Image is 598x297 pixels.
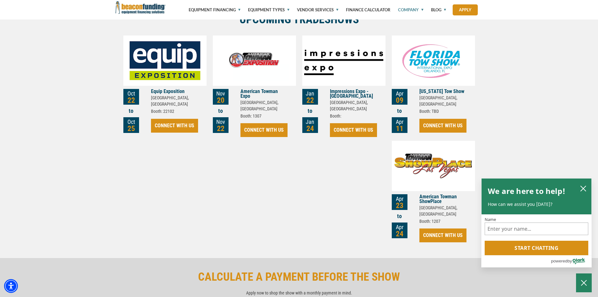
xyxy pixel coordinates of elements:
a: CONNECT WITH US [419,228,466,242]
img: American Towman Expo [213,36,296,86]
span: 24 [306,124,314,133]
b: to [308,107,312,114]
span: 24 [396,229,403,238]
a: CONNECT WITH US [419,119,466,133]
p: [GEOGRAPHIC_DATA], [GEOGRAPHIC_DATA] [151,95,197,107]
input: Name [485,223,588,235]
img: American Towman ShowPlace [392,141,475,191]
span: by [568,257,572,265]
b: to [397,213,402,219]
a: CONNECT WITH US [330,123,377,137]
img: Florida Tow Show [392,36,475,86]
span: 09 [396,96,403,105]
p: Equip Exposition [151,89,197,94]
img: Equip Exposition [123,36,207,86]
div: Accessibility Menu [4,279,18,293]
span: Jan [306,90,314,97]
p: [GEOGRAPHIC_DATA], [GEOGRAPHIC_DATA] [419,205,466,217]
span: 25 [127,124,135,133]
span: 22 [306,96,314,105]
img: Beacon Funding Corporation [116,1,166,14]
span: powered [551,257,567,265]
b: to [397,107,402,114]
p: Apply now to shop the show with a monthly payment in mind. [116,290,483,296]
span: Apr [396,90,403,97]
span: Jan [306,118,314,125]
span: 22 [217,124,224,133]
span: 23 [396,201,403,210]
span: Nov [216,90,225,97]
span: Nov [216,118,225,125]
label: Name [485,217,588,222]
p: UPCOMING TRADESHOWS [111,13,488,26]
p: American Towman Expo [240,89,287,98]
p: [US_STATE] Tow Show [419,89,466,94]
span: 11 [396,124,403,133]
p: Booth: TBD [419,108,466,114]
a: Apply [453,4,478,15]
span: Apr [396,195,403,202]
img: Impressions Expo - Long Beach [302,36,385,86]
button: Close Chatbox [576,273,592,292]
p: [GEOGRAPHIC_DATA], [GEOGRAPHIC_DATA] [240,99,287,112]
a: Powered by Olark [551,256,591,267]
button: Start chatting [485,241,588,255]
p: Booth: 1207 [419,218,466,224]
span: 22 [127,96,135,105]
p: CALCULATE A PAYMENT BEFORE THE SHOW [116,270,483,283]
div: olark chatbox [481,178,592,267]
span: Apr [396,224,403,230]
b: to [218,107,223,114]
p: Booth: 22102 [151,108,197,114]
a: Beacon Funding Corporation [116,5,166,10]
b: to [129,107,133,114]
span: Oct [127,90,135,97]
a: CONNECT WITH US [151,119,198,133]
button: close chatbox [578,184,588,193]
span: 20 [217,96,224,105]
p: Booth: [330,113,376,119]
h2: We are here to help! [488,185,565,197]
span: Oct [127,118,135,125]
p: How can we assist you [DATE]? [488,201,585,207]
span: Apr [396,118,403,125]
p: [GEOGRAPHIC_DATA], [GEOGRAPHIC_DATA] [330,99,376,112]
p: [GEOGRAPHIC_DATA], [GEOGRAPHIC_DATA] [419,95,466,107]
a: CONNECT WITH US [240,123,288,137]
p: American Towman ShowPlace [419,194,466,204]
p: Booth: 1307 [240,113,287,119]
p: Impressions Expo - [GEOGRAPHIC_DATA] [330,89,376,98]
